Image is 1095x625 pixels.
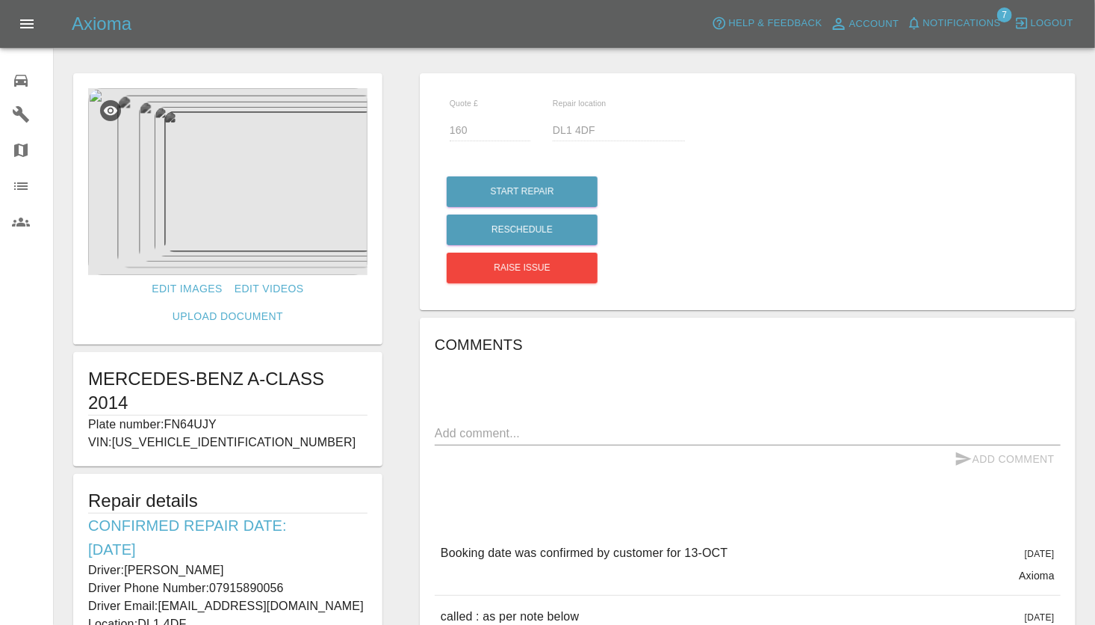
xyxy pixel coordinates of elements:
[1011,12,1077,35] button: Logout
[826,12,903,36] a: Account
[553,99,607,108] span: Repair location
[1025,549,1055,559] span: [DATE]
[728,15,822,32] span: Help & Feedback
[441,544,728,562] p: Booking date was confirmed by customer for 13-OCT
[9,6,45,42] button: Open drawer
[849,16,899,33] span: Account
[708,12,825,35] button: Help & Feedback
[88,579,367,597] p: Driver Phone Number: 07915890056
[167,303,289,330] a: Upload Document
[88,514,367,561] h6: Confirmed Repair Date: [DATE]
[923,15,1001,32] span: Notifications
[88,561,367,579] p: Driver: [PERSON_NAME]
[435,333,1061,357] h6: Comments
[88,88,367,275] img: b2ae9d2b-32fb-4ee6-909c-8bb5ca205f94
[72,12,131,36] h5: Axioma
[1019,568,1055,583] p: Axioma
[88,489,367,513] h5: Repair details
[903,12,1005,35] button: Notifications
[450,99,478,108] span: Quote £
[88,367,367,415] h1: MERCEDES-BENZ A-CLASS 2014
[88,434,367,452] p: VIN: [US_VEHICLE_IDENTIFICATION_NUMBER]
[997,7,1012,22] span: 7
[229,275,310,303] a: Edit Videos
[447,253,598,283] button: Raise issue
[447,176,598,207] button: Start Repair
[88,597,367,615] p: Driver Email: [EMAIL_ADDRESS][DOMAIN_NAME]
[447,215,598,245] button: Reschedule
[88,416,367,434] p: Plate number: FN64UJY
[146,275,228,303] a: Edit Images
[1025,612,1055,623] span: [DATE]
[1031,15,1073,32] span: Logout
